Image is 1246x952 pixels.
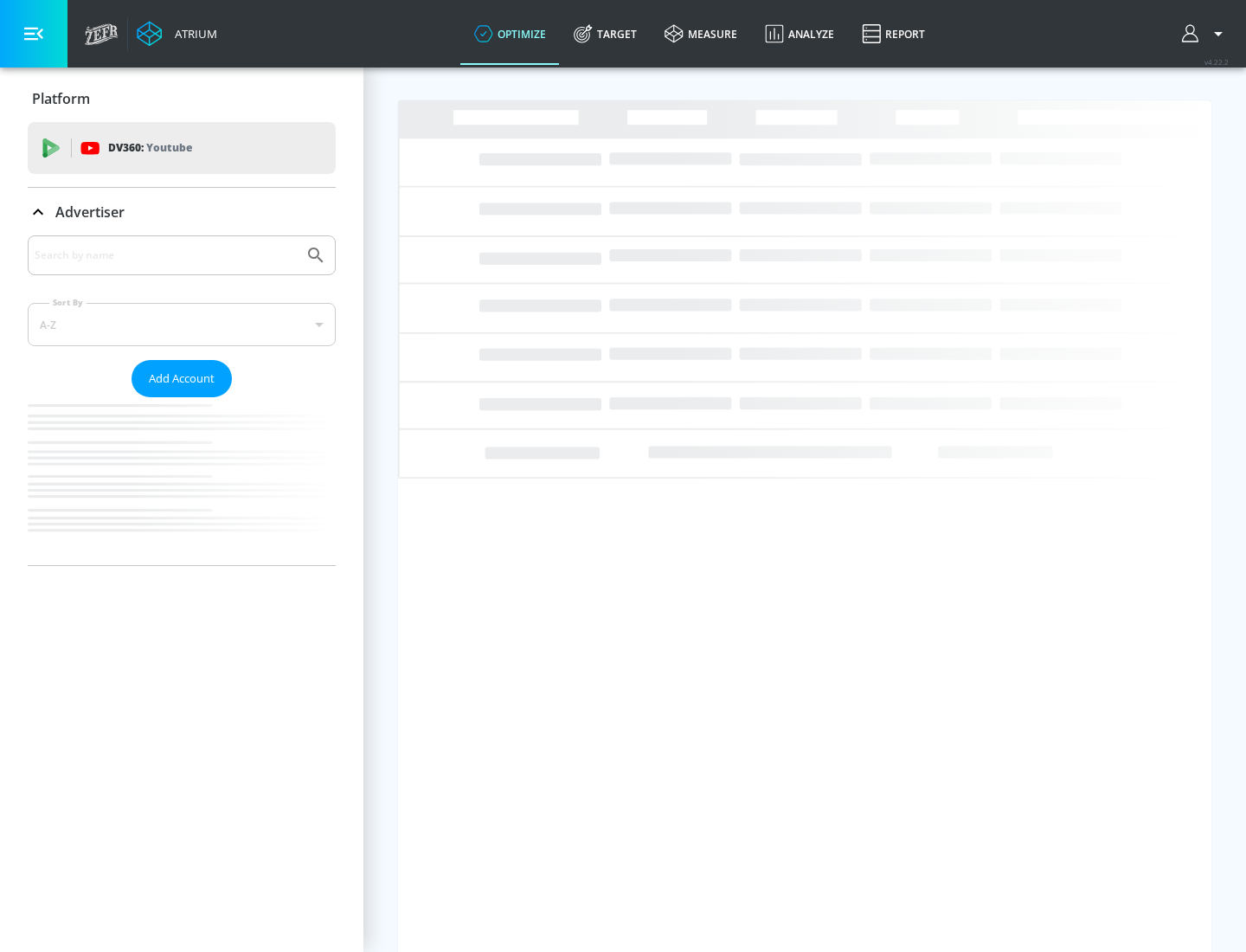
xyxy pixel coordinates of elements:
[751,3,848,65] a: Analyze
[35,244,297,267] input: Search by name
[149,369,215,389] span: Add Account
[137,21,217,47] a: Atrium
[49,297,87,308] label: Sort By
[146,138,192,157] p: Youtube
[28,188,336,236] div: Advertiser
[108,138,192,158] p: DV360:
[28,74,336,123] div: Platform
[651,3,751,65] a: measure
[32,89,90,108] p: Platform
[28,303,336,346] div: A-Z
[28,235,336,565] div: Advertiser
[55,203,125,222] p: Advertiser
[28,397,336,565] nav: list of Advertiser
[1204,57,1229,67] span: v 4.22.2
[460,3,560,65] a: optimize
[168,26,217,42] div: Atrium
[28,122,336,174] div: DV360: Youtube
[560,3,651,65] a: Target
[848,3,939,65] a: Report
[132,360,232,397] button: Add Account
